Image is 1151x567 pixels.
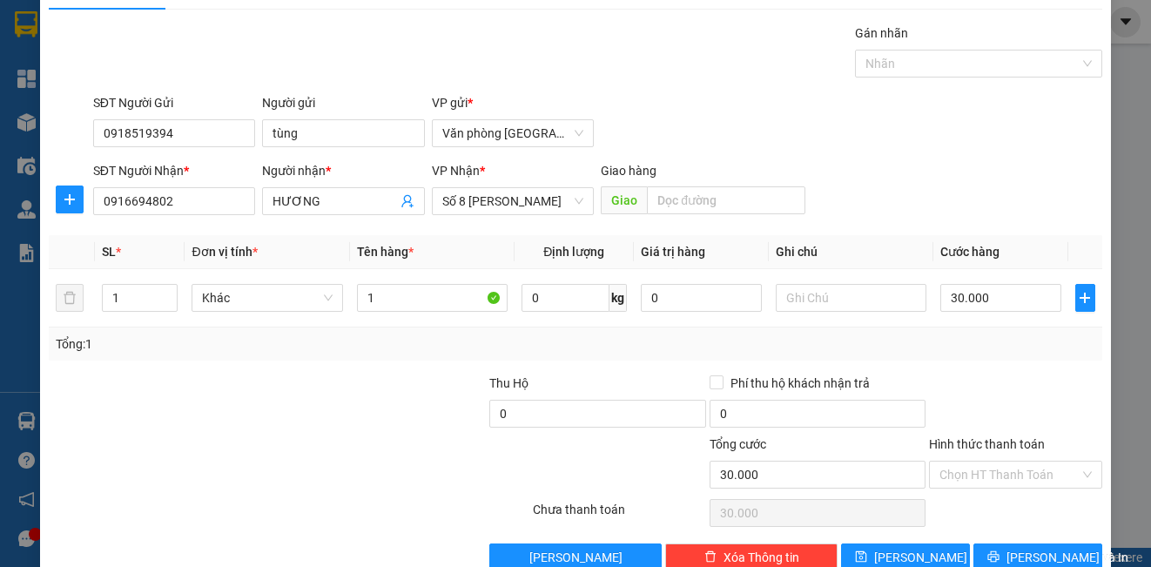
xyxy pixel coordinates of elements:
[710,437,766,451] span: Tổng cước
[776,284,926,312] input: Ghi Chú
[855,550,867,564] span: save
[489,376,528,390] span: Thu Hộ
[940,245,1000,259] span: Cước hàng
[704,550,717,564] span: delete
[102,245,116,259] span: SL
[929,437,1045,451] label: Hình thức thanh toán
[641,284,762,312] input: 0
[543,245,604,259] span: Định lượng
[66,14,193,119] b: Phúc Lộc Thọ Limousine
[357,284,508,312] input: VD: Bàn, Ghế
[231,14,421,43] b: [DOMAIN_NAME]
[192,245,257,259] span: Đơn vị tính
[442,188,583,214] span: Số 8 Tôn Thất Thuyết
[262,93,424,112] div: Người gửi
[93,93,255,112] div: SĐT Người Gửi
[262,161,424,180] div: Người nhận
[1076,291,1094,305] span: plus
[724,548,799,567] span: Xóa Thông tin
[10,26,57,113] img: logo.jpg
[529,548,623,567] span: [PERSON_NAME]
[874,548,967,567] span: [PERSON_NAME]
[609,284,627,312] span: kg
[442,120,583,146] span: Văn phòng Nam Định
[400,194,414,208] span: user-add
[641,245,705,259] span: Giá trị hàng
[432,164,480,178] span: VP Nhận
[647,186,805,214] input: Dọc đường
[202,285,332,311] span: Khác
[601,164,656,178] span: Giao hàng
[1006,548,1128,567] span: [PERSON_NAME] và In
[432,93,594,112] div: VP gửi
[987,550,1000,564] span: printer
[769,235,933,269] th: Ghi chú
[56,284,84,312] button: delete
[724,374,877,393] span: Phí thu hộ khách nhận trả
[91,125,421,234] h2: VP Nhận: Số 8 [PERSON_NAME]
[57,192,83,206] span: plus
[531,500,707,530] div: Chưa thanh toán
[601,186,647,214] span: Giao
[56,186,84,213] button: plus
[93,161,255,180] div: SĐT Người Nhận
[56,334,446,354] div: Tổng: 1
[357,245,414,259] span: Tên hàng
[10,125,140,153] h2: 6DRYF1A3
[855,26,908,40] label: Gán nhãn
[1075,284,1095,312] button: plus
